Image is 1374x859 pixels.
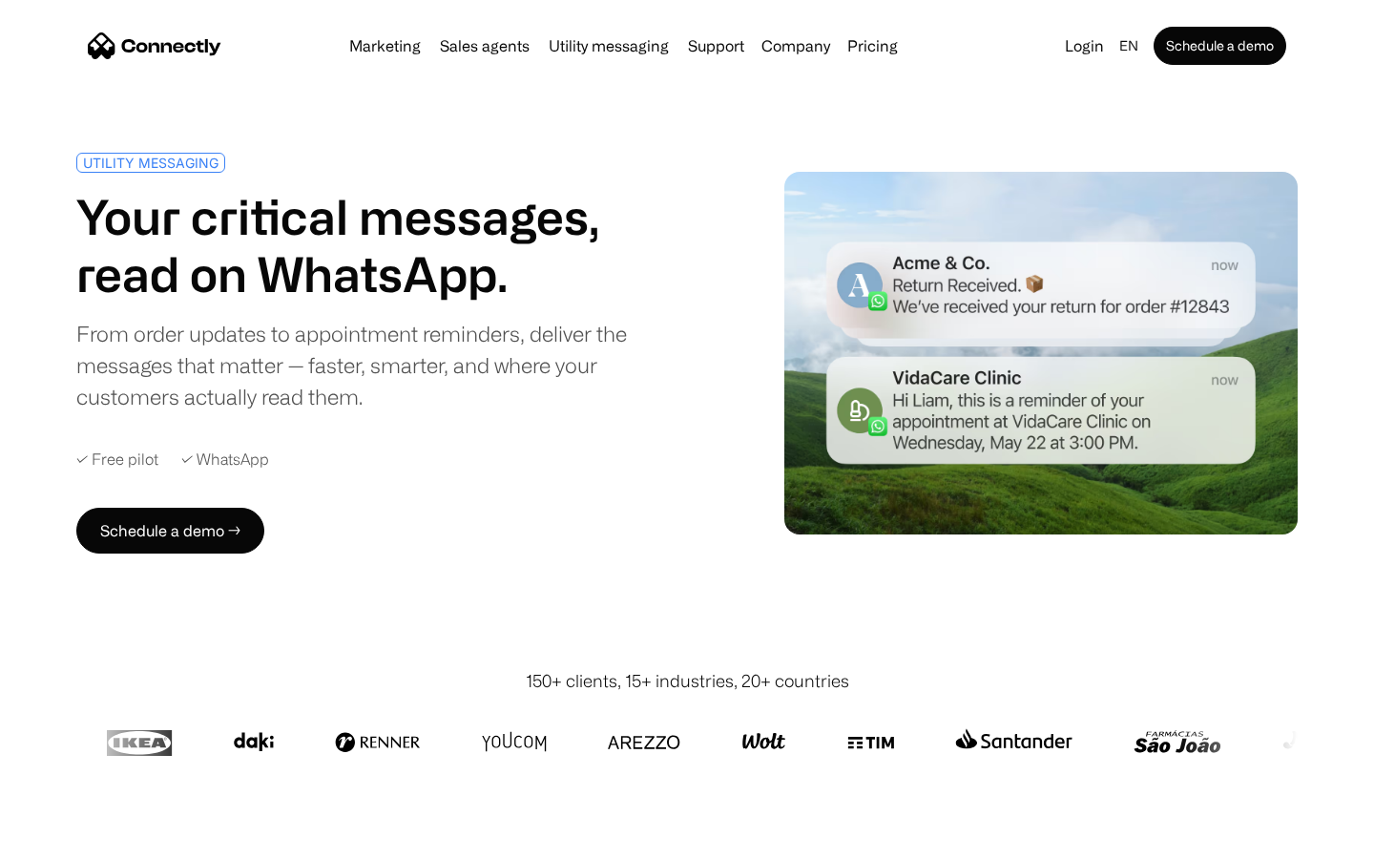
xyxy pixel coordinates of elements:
div: 150+ clients, 15+ industries, 20+ countries [526,668,849,694]
a: Utility messaging [541,38,677,53]
a: Schedule a demo → [76,508,264,554]
h1: Your critical messages, read on WhatsApp. [76,188,679,303]
div: From order updates to appointment reminders, deliver the messages that matter — faster, smarter, ... [76,318,679,412]
div: en [1119,32,1138,59]
a: Schedule a demo [1154,27,1286,65]
div: ✓ Free pilot [76,450,158,469]
ul: Language list [38,826,114,852]
a: Login [1057,32,1112,59]
a: Sales agents [432,38,537,53]
a: Pricing [840,38,906,53]
div: UTILITY MESSAGING [83,156,219,170]
aside: Language selected: English [19,824,114,852]
div: Company [761,32,830,59]
div: ✓ WhatsApp [181,450,269,469]
a: Marketing [342,38,428,53]
a: Support [680,38,752,53]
